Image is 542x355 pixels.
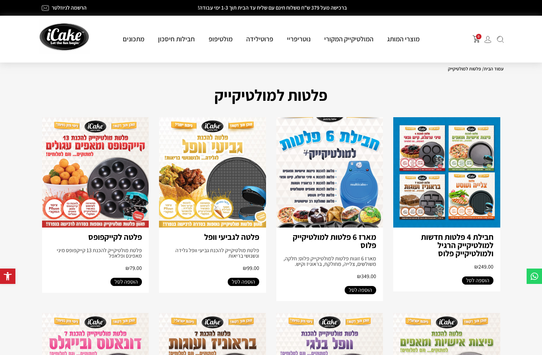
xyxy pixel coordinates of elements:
[52,4,87,11] a: הרשמה לניוזלטר
[39,66,504,71] nav: Breadcrumb
[349,286,372,294] span: הוספה לסל
[116,35,151,43] a: מתכונים
[49,248,142,259] div: פלטת מולטיקייק להכנת 13 קייקפופס מיני מאפינס ופלאפל
[476,34,481,39] span: 0
[151,35,202,43] a: חבילות חיסכון
[474,263,493,270] span: 249.00
[228,278,259,286] a: הוספה לסל
[110,278,142,286] a: הוספה לסל
[204,231,259,242] a: פלטה לגביעי וופל
[421,231,493,259] a: חבילת 4 פלטות חדשות למולטיקייק הרגיל ולמולטיקייק פלוס
[466,276,489,285] span: הוספה לסל
[317,35,380,43] a: המולטיקייק המקורי
[166,248,259,259] div: פלטת מולטיקייק להכנת גביעי וופל גלידה ונשנושי בריאות
[345,286,376,294] a: הוספה לסל
[243,264,259,272] span: 99.00
[125,264,142,272] span: 79.00
[357,273,376,280] span: 349.00
[484,66,504,72] a: עמוד הבית
[357,273,361,280] span: ₪
[280,35,317,43] a: נוטריפריי
[239,35,280,43] a: פרוטילידה
[283,256,376,267] div: מארז 6 זוגות פלטות למולטיקייק פלוס: חלקה, משולשים, צלייה, מחולקת, בראוניז וקיש.
[473,35,480,43] button: פתח עגלת קניות צדדית
[462,276,493,285] a: הוספה לסל
[380,35,426,43] a: מוצרי המותג
[39,83,504,107] h1: פלטות למולטיקייק
[232,278,255,286] span: הוספה לסל
[125,264,130,272] span: ₪
[88,231,142,242] a: פלטה לקייקפופס
[139,5,406,11] h2: ברכישה מעל 379 ש"ח משלוח חינם עם שליח עד הבית תוך 1-3 ימי עבודה!
[115,278,138,286] span: הוספה לסל
[243,264,247,272] span: ₪
[474,263,478,270] span: ₪
[473,35,480,43] img: shopping-cart.png
[293,231,376,250] a: מארז 6 פלטות למולטיקייק פלוס
[202,35,239,43] a: מולטיפופ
